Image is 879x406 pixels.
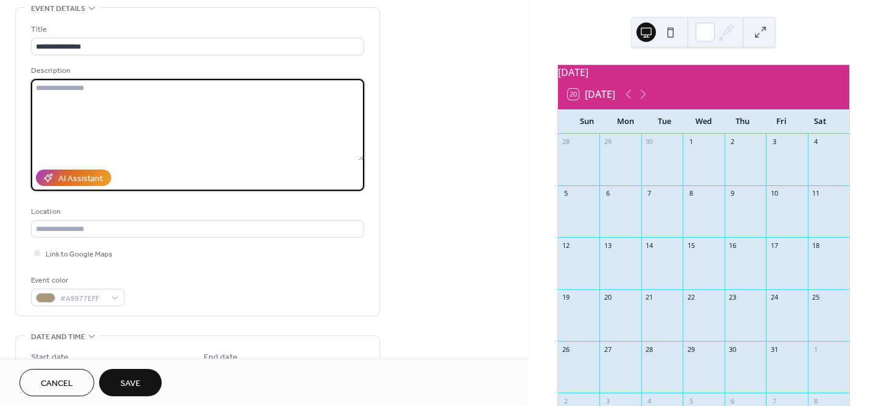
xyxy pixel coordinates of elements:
[19,369,94,396] button: Cancel
[770,241,779,250] div: 17
[607,109,646,134] div: Mon
[728,137,737,146] div: 2
[770,293,779,302] div: 24
[686,293,695,302] div: 22
[558,65,849,80] div: [DATE]
[770,137,779,146] div: 3
[645,189,654,198] div: 7
[645,241,654,250] div: 14
[31,331,85,343] span: Date and time
[686,137,695,146] div: 1
[41,377,73,390] span: Cancel
[564,86,619,103] button: 20[DATE]
[603,137,612,146] div: 29
[36,170,111,186] button: AI Assistant
[204,351,238,364] div: End date
[31,2,85,15] span: Event details
[603,241,612,250] div: 13
[812,345,821,354] div: 1
[686,345,695,354] div: 29
[801,109,839,134] div: Sat
[723,109,762,134] div: Thu
[603,345,612,354] div: 27
[31,274,122,287] div: Event color
[603,396,612,405] div: 3
[728,241,737,250] div: 16
[562,396,571,405] div: 2
[812,293,821,302] div: 25
[31,64,362,77] div: Description
[645,396,654,405] div: 4
[46,248,112,261] span: Link to Google Maps
[645,293,654,302] div: 21
[60,292,105,305] span: #A9977EFF
[645,137,654,146] div: 30
[645,345,654,354] div: 28
[762,109,801,134] div: Fri
[603,189,612,198] div: 6
[812,189,821,198] div: 11
[728,345,737,354] div: 30
[562,137,571,146] div: 28
[728,189,737,198] div: 9
[812,396,821,405] div: 8
[812,137,821,146] div: 4
[728,396,737,405] div: 6
[770,396,779,405] div: 7
[31,23,362,36] div: Title
[645,109,684,134] div: Tue
[603,293,612,302] div: 20
[562,293,571,302] div: 19
[99,369,162,396] button: Save
[812,241,821,250] div: 18
[686,189,695,198] div: 8
[686,241,695,250] div: 15
[686,396,695,405] div: 5
[770,189,779,198] div: 10
[562,189,571,198] div: 5
[568,109,607,134] div: Sun
[770,345,779,354] div: 31
[562,241,571,250] div: 12
[58,173,103,185] div: AI Assistant
[562,345,571,354] div: 26
[728,293,737,302] div: 23
[31,205,362,218] div: Location
[31,351,69,364] div: Start date
[684,109,723,134] div: Wed
[120,377,140,390] span: Save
